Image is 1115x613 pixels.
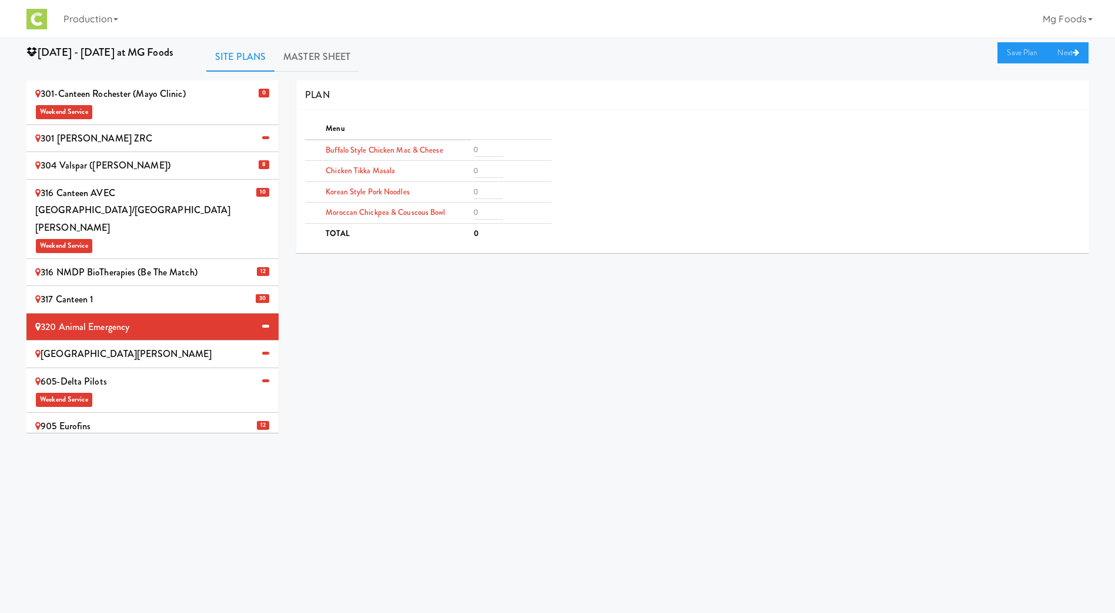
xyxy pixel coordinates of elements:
[35,345,270,363] div: [GEOGRAPHIC_DATA][PERSON_NAME]
[35,85,270,120] div: 301-Canteen Rochester (Mayo Clinic)
[305,88,329,102] span: PLAN
[36,393,92,407] span: Weekend Service
[256,188,269,197] span: 10
[257,421,269,430] span: 12
[997,42,1048,63] a: Save Plan
[36,239,92,253] span: Weekend Service
[26,125,279,153] li: 301 [PERSON_NAME] ZRC
[26,314,279,341] li: 320 Animal Emergency
[26,341,279,368] li: [GEOGRAPHIC_DATA][PERSON_NAME]
[35,130,270,147] div: 301 [PERSON_NAME] ZRC
[326,186,410,197] span: Korean Style Pork Noodles
[26,80,279,125] li: 0 301-Canteen Rochester (Mayo Clinic)Weekend Service
[35,184,270,254] div: 316 Canteen AVEC [GEOGRAPHIC_DATA]/[GEOGRAPHIC_DATA][PERSON_NAME]
[326,165,395,176] span: Chicken Tikka Masala
[474,185,503,199] input: 0
[1048,42,1089,63] a: Next
[35,264,270,281] div: 316 NMDP BioTherapies (Be the match)
[26,259,279,287] li: 12 316 NMDP BioTherapies (Be the match)
[474,206,503,220] input: 0
[326,144,443,156] span: Buffalo Style Chicken Mac & Cheese
[326,228,350,239] b: TOTAL
[35,417,270,435] div: 905 Eurofins
[26,368,279,413] li: 605-Delta PilotsWeekend Service
[26,413,279,440] li: 12 905 Eurofins
[26,286,279,314] li: 30 317 Canteen 1
[35,157,270,174] div: 304 Valspar ([PERSON_NAME])
[323,119,471,140] th: Menu
[35,318,270,336] div: 320 Animal Emergency
[257,267,269,276] span: 12
[18,42,197,62] div: [DATE] - [DATE] at MG Foods
[35,373,270,407] div: 605-Delta Pilots
[35,291,270,308] div: 317 Canteen 1
[26,9,47,29] img: Micromart
[326,207,445,218] span: Moroccan Chickpea & Couscous Bowl
[259,89,269,97] span: 0
[474,143,503,157] input: 0
[206,42,274,72] a: Site Plans
[259,160,269,169] span: 8
[26,152,279,180] li: 8 304 Valspar ([PERSON_NAME])
[274,42,359,72] a: Master Sheet
[256,294,269,303] span: 30
[26,180,279,259] li: 10 316 Canteen AVEC [GEOGRAPHIC_DATA]/[GEOGRAPHIC_DATA][PERSON_NAME]Weekend Service
[474,228,478,239] b: 0
[36,105,92,119] span: Weekend Service
[474,164,503,178] input: 0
